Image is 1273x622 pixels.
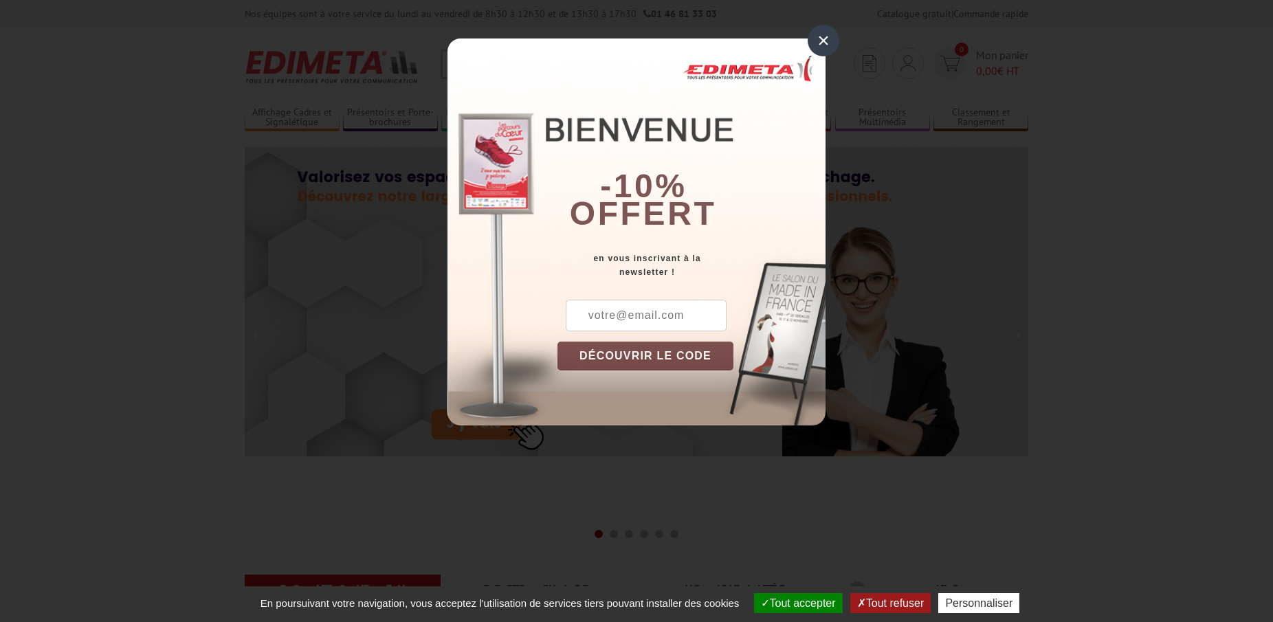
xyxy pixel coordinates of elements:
[850,593,931,613] button: Tout refuser
[557,252,826,279] div: en vous inscrivant à la newsletter !
[754,593,843,613] button: Tout accepter
[566,300,727,331] input: votre@email.com
[254,597,746,609] span: En poursuivant votre navigation, vous acceptez l'utilisation de services tiers pouvant installer ...
[600,168,687,204] b: -10%
[570,195,717,232] font: offert
[557,342,733,370] button: DÉCOUVRIR LE CODE
[808,25,839,56] div: ×
[938,593,1019,613] button: Personnaliser (fenêtre modale)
